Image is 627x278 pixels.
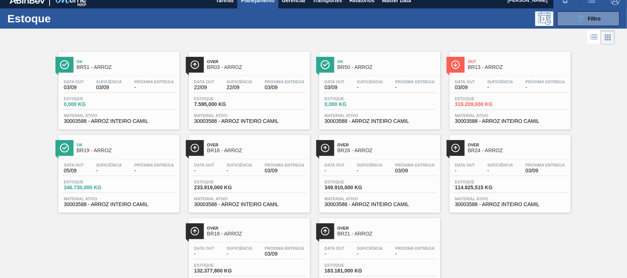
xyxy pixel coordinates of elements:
span: BR50 - ARROZ [338,65,437,70]
span: 0,000 KG [64,102,115,107]
span: Data out [325,246,345,250]
span: 30003588 - ARROZ INTEIRO CAMIL [64,202,174,207]
span: 03/09 [455,85,475,90]
span: Próxima Entrega [134,163,174,167]
span: 30003588 - ARROZ INTEIRO CAMIL [325,118,435,124]
span: 346.730,000 KG [64,185,115,190]
span: - [487,85,513,90]
span: Material ativo [194,113,305,118]
img: Ícone [321,227,330,236]
span: 03/09 [265,251,305,257]
span: Suficiência [357,246,383,250]
span: Próxima Entrega [265,246,305,250]
span: Material ativo [325,197,435,201]
img: Ícone [60,60,69,69]
div: Pogramando: nenhum usuário selecionado [535,11,554,26]
span: 03/09 [64,85,84,90]
span: Estoque [194,180,246,184]
span: Suficiência [227,163,252,167]
button: Filtro [557,11,620,26]
span: - [357,85,383,90]
span: 349.910,000 KG [325,185,376,190]
span: Material ativo [455,113,565,118]
span: Estoque [455,96,507,101]
span: BR19 - ARROZ [77,148,176,153]
span: Estoque [194,263,246,267]
span: - [357,168,383,173]
span: - [395,85,435,90]
img: Ícone [190,143,199,153]
span: 22/09 [227,85,252,90]
span: Suficiência [487,80,513,84]
span: BR18 - ARROZ [207,231,306,237]
span: Material ativo [325,113,435,118]
span: Data out [194,80,215,84]
span: 05/09 [64,168,84,173]
span: Over [468,143,567,147]
span: - [96,168,122,173]
div: Visão em Cards [601,30,615,44]
span: - [395,251,435,257]
span: Material ativo [455,197,565,201]
span: 319.209,000 KG [455,102,507,107]
h1: Estoque [7,14,115,23]
span: 0,000 KG [325,102,376,107]
span: - [134,168,174,173]
a: ÍconeOverBR16 - ARROZData out-Suficiência-Próxima Entrega03/09Estoque233.919,000 KGMaterial ativo... [183,129,314,213]
span: - [455,168,475,173]
span: Estoque [325,96,376,101]
span: - [325,251,345,257]
span: 03/09 [526,168,565,173]
span: Suficiência [96,80,122,84]
span: Estoque [325,263,376,267]
a: ÍconeOutBR13 - ARROZData out03/09Suficiência-Próxima Entrega-Estoque319.209,000 KGMaterial ativo3... [444,46,574,129]
span: Material ativo [64,197,174,201]
span: BR03 - ARROZ [207,65,306,70]
img: Ícone [60,143,69,153]
span: - [526,85,565,90]
span: Próxima Entrega [526,163,565,167]
a: ÍconeOkBR50 - ARROZData out03/09Suficiência-Próxima Entrega-Estoque0,000 KGMaterial ativo30003588... [314,46,444,129]
span: Estoque [64,180,115,184]
a: ÍconeOkBR19 - ARROZData out05/09Suficiência-Próxima Entrega-Estoque346.730,000 KGMaterial ativo30... [53,129,183,213]
span: 132.377,800 KG [194,268,246,274]
span: 30003588 - ARROZ INTEIRO CAMIL [455,202,565,207]
img: Ícone [321,60,330,69]
span: BR16 - ARROZ [207,148,306,153]
span: 233.919,000 KG [194,185,246,190]
span: Estoque [325,180,376,184]
span: 03/09 [96,85,122,90]
span: - [357,251,383,257]
span: Over [338,143,437,147]
span: BR13 - ARROZ [468,65,567,70]
span: 22/09 [194,85,215,90]
span: Ok [77,59,176,64]
a: ÍconeOkBR51 - ARROZData out03/09Suficiência03/09Próxima Entrega-Estoque0,000 KGMaterial ativo3000... [53,46,183,129]
span: Data out [455,163,475,167]
span: Próxima Entrega [395,246,435,250]
span: Suficiência [227,246,252,250]
div: Visão em Lista [587,30,601,44]
span: Data out [455,80,475,84]
img: Ícone [321,143,330,153]
span: - [227,168,252,173]
span: Ok [338,59,437,64]
img: Ícone [190,60,199,69]
span: Suficiência [357,163,383,167]
img: Ícone [451,60,460,69]
span: Próxima Entrega [395,163,435,167]
span: 183.181,000 KG [325,268,376,274]
img: Ícone [451,143,460,153]
span: Próxima Entrega [134,80,174,84]
span: BR51 - ARROZ [77,65,176,70]
span: Data out [325,163,345,167]
span: - [227,251,252,257]
span: BR21 - ARROZ [338,231,437,237]
span: BR26 - ARROZ [338,148,437,153]
span: Estoque [64,96,115,101]
span: 30003588 - ARROZ INTEIRO CAMIL [325,202,435,207]
span: - [325,168,345,173]
span: 03/09 [265,85,305,90]
span: 30003588 - ARROZ INTEIRO CAMIL [194,202,305,207]
span: Data out [194,246,215,250]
